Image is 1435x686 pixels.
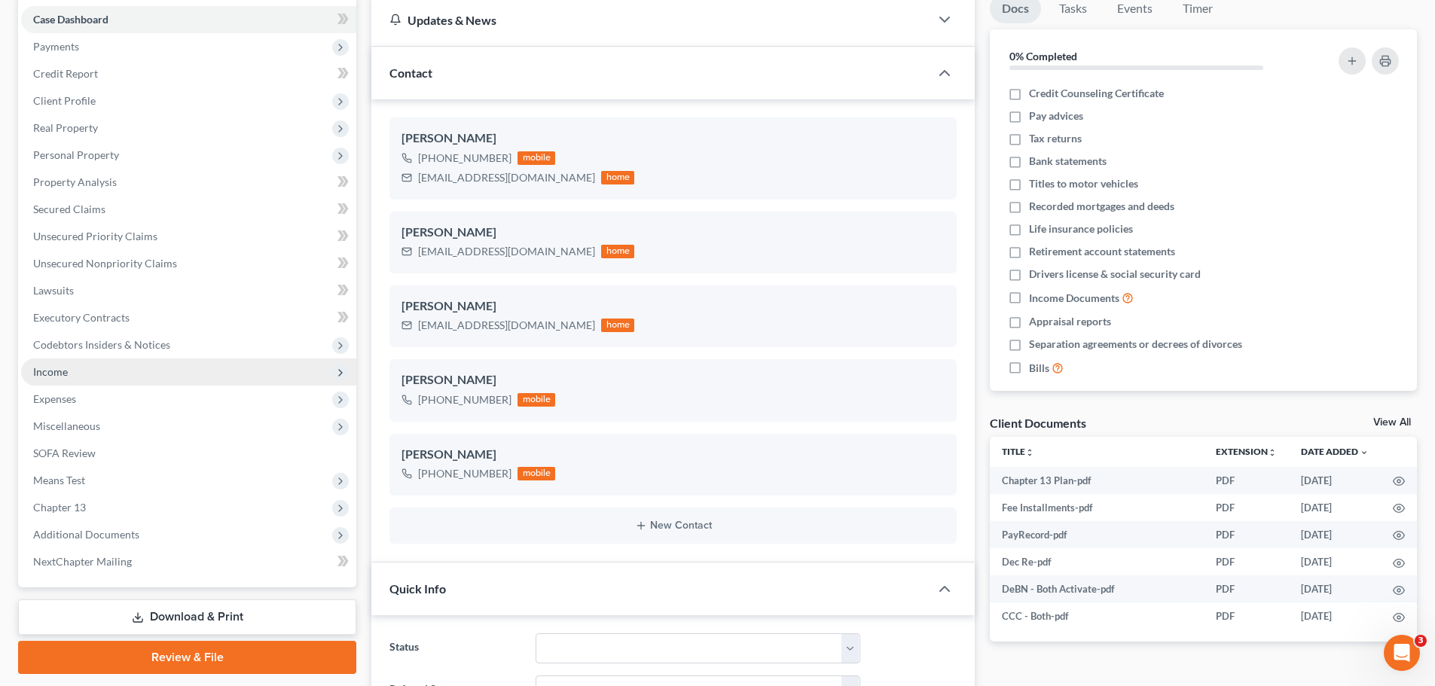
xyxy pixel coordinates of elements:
[1289,494,1381,521] td: [DATE]
[1029,86,1164,101] span: Credit Counseling Certificate
[518,151,555,165] div: mobile
[601,245,634,258] div: home
[1029,221,1133,236] span: Life insurance policies
[33,67,98,80] span: Credit Report
[401,130,945,148] div: [PERSON_NAME]
[1029,154,1107,169] span: Bank statements
[33,447,96,459] span: SOFA Review
[389,66,432,80] span: Contact
[418,170,595,185] div: [EMAIL_ADDRESS][DOMAIN_NAME]
[18,641,356,674] a: Review & File
[990,548,1204,575] td: Dec Re-pdf
[21,6,356,33] a: Case Dashboard
[1373,417,1411,428] a: View All
[601,171,634,184] div: home
[1204,467,1289,494] td: PDF
[33,148,119,161] span: Personal Property
[1415,635,1427,647] span: 3
[518,393,555,407] div: mobile
[21,196,356,223] a: Secured Claims
[21,169,356,196] a: Property Analysis
[1384,635,1420,671] iframe: Intercom live chat
[1289,467,1381,494] td: [DATE]
[990,415,1086,431] div: Client Documents
[21,548,356,575] a: NextChapter Mailing
[1204,521,1289,548] td: PDF
[1029,131,1082,146] span: Tax returns
[18,599,356,635] a: Download & Print
[418,151,511,166] div: [PHONE_NUMBER]
[1009,50,1077,63] strong: 0% Completed
[21,440,356,467] a: SOFA Review
[401,224,945,242] div: [PERSON_NAME]
[21,223,356,250] a: Unsecured Priority Claims
[418,466,511,481] div: [PHONE_NUMBER]
[1029,361,1049,376] span: Bills
[1360,448,1369,457] i: expand_more
[33,474,85,486] span: Means Test
[33,501,86,514] span: Chapter 13
[601,319,634,332] div: home
[1204,494,1289,521] td: PDF
[33,365,68,378] span: Income
[1268,448,1277,457] i: unfold_more
[33,230,157,242] span: Unsecured Priority Claims
[21,60,356,87] a: Credit Report
[418,244,595,259] div: [EMAIL_ADDRESS][DOMAIN_NAME]
[1289,602,1381,630] td: [DATE]
[401,371,945,389] div: [PERSON_NAME]
[1029,267,1201,282] span: Drivers license & social security card
[990,575,1204,602] td: DeBN - Both Activate-pdf
[33,311,130,324] span: Executory Contracts
[1289,575,1381,602] td: [DATE]
[389,12,911,28] div: Updates & News
[33,338,170,351] span: Codebtors Insiders & Notices
[990,521,1204,548] td: PayRecord-pdf
[1025,448,1034,457] i: unfold_more
[33,392,76,405] span: Expenses
[990,494,1204,521] td: Fee Installments-pdf
[401,297,945,316] div: [PERSON_NAME]
[1289,548,1381,575] td: [DATE]
[1029,176,1138,191] span: Titles to motor vehicles
[33,528,139,541] span: Additional Documents
[1301,446,1369,457] a: Date Added expand_more
[1216,446,1277,457] a: Extensionunfold_more
[1204,548,1289,575] td: PDF
[518,467,555,480] div: mobile
[1029,314,1111,329] span: Appraisal reports
[33,94,96,107] span: Client Profile
[33,257,177,270] span: Unsecured Nonpriority Claims
[33,13,108,26] span: Case Dashboard
[1029,108,1083,123] span: Pay advices
[21,250,356,277] a: Unsecured Nonpriority Claims
[1029,291,1119,306] span: Income Documents
[401,446,945,464] div: [PERSON_NAME]
[1289,521,1381,548] td: [DATE]
[33,40,79,53] span: Payments
[21,304,356,331] a: Executory Contracts
[1029,199,1174,214] span: Recorded mortgages and deeds
[33,419,100,432] span: Miscellaneous
[33,203,105,215] span: Secured Claims
[21,277,356,304] a: Lawsuits
[33,175,117,188] span: Property Analysis
[382,633,527,663] label: Status
[418,392,511,407] div: [PHONE_NUMBER]
[1204,602,1289,630] td: PDF
[990,467,1204,494] td: Chapter 13 Plan-pdf
[1002,446,1034,457] a: Titleunfold_more
[1204,575,1289,602] td: PDF
[33,555,132,568] span: NextChapter Mailing
[1029,337,1242,352] span: Separation agreements or decrees of divorces
[990,602,1204,630] td: CCC - Both-pdf
[401,520,945,532] button: New Contact
[33,284,74,297] span: Lawsuits
[1029,244,1175,259] span: Retirement account statements
[418,318,595,333] div: [EMAIL_ADDRESS][DOMAIN_NAME]
[33,121,98,134] span: Real Property
[389,581,446,596] span: Quick Info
